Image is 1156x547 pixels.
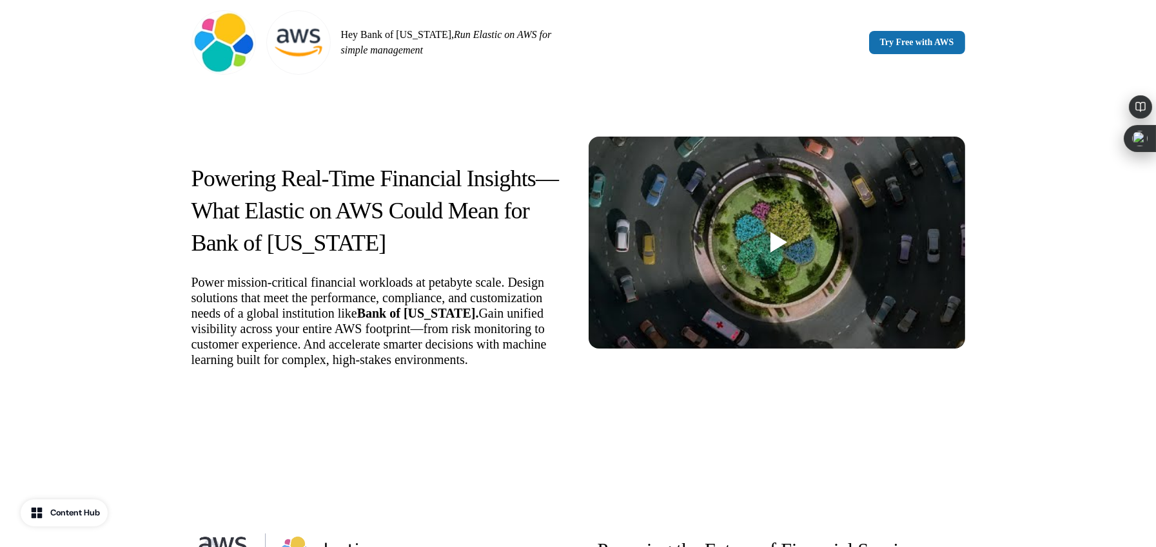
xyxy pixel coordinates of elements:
strong: Bank of [US_STATE]. [357,306,479,320]
a: Try Free with AWS [869,31,965,54]
p: Hey Bank of [US_STATE], [341,27,573,58]
button: Content Hub [21,499,108,526]
div: Content Hub [50,506,100,519]
p: Powering Real-Time Financial Insights—What Elastic on AWS Could Mean for Bank of [US_STATE] [191,162,568,259]
p: Power mission-critical financial workloads at petabyte scale. Design solutions that meet the perf... [191,274,568,367]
